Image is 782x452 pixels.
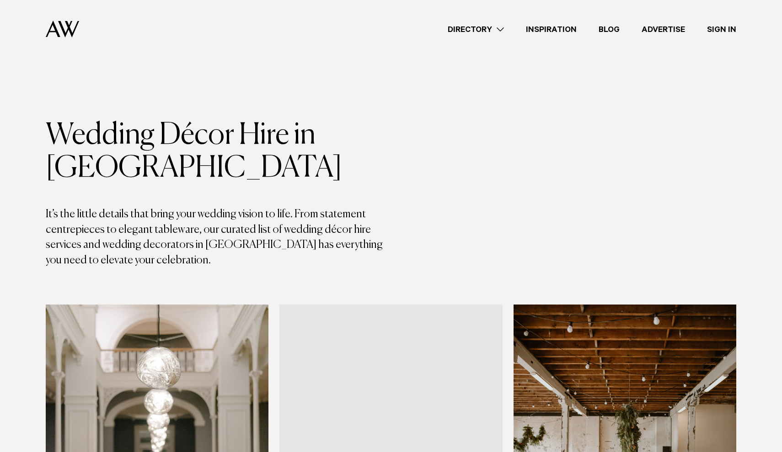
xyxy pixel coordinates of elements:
a: Directory [437,23,515,36]
a: Inspiration [515,23,588,36]
a: Advertise [631,23,696,36]
img: Auckland Weddings Logo [46,21,79,37]
a: Blog [588,23,631,36]
p: It’s the little details that bring your wedding vision to life. From statement centrepieces to el... [46,207,391,268]
h1: Wedding Décor Hire in [GEOGRAPHIC_DATA] [46,119,391,185]
a: Sign In [696,23,747,36]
